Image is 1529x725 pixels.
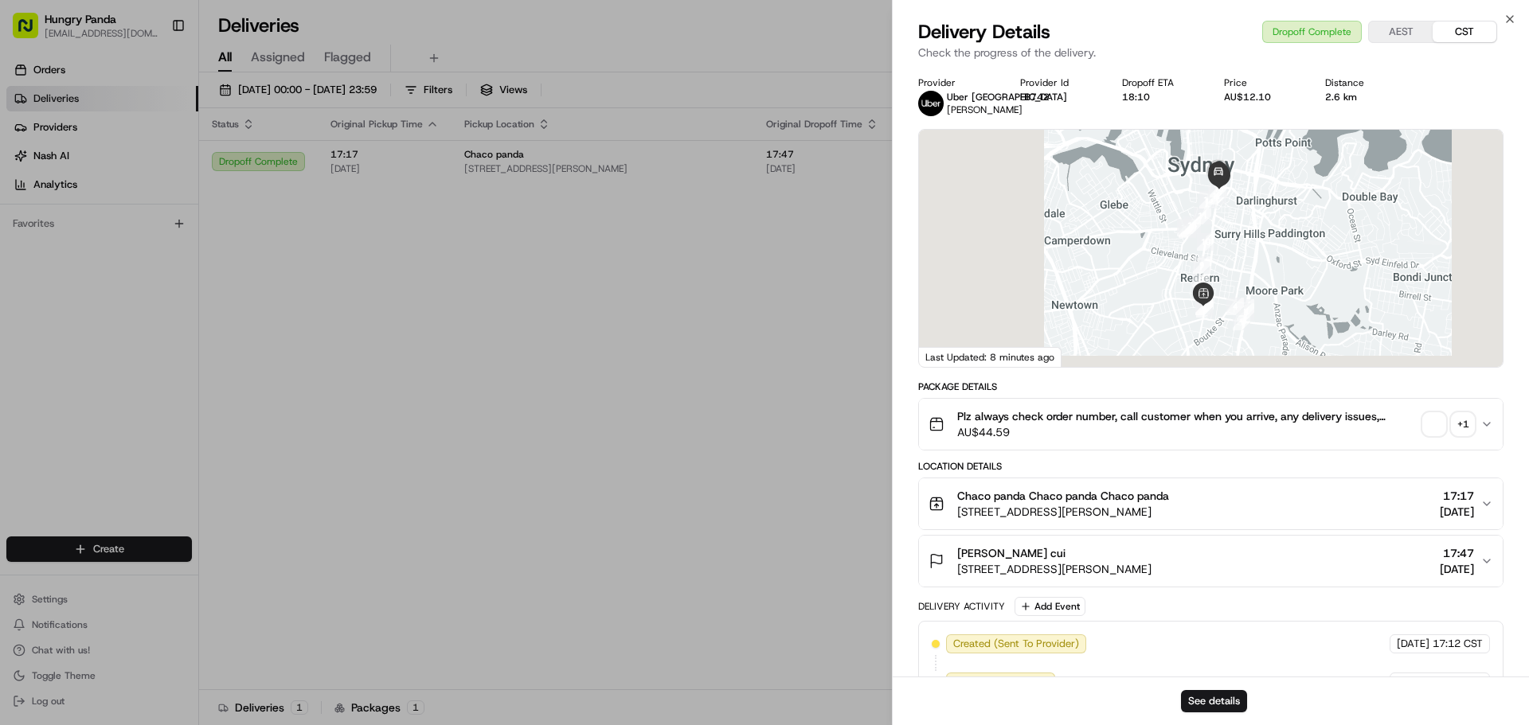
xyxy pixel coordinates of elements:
[1183,216,1201,234] div: 15
[947,91,1067,103] span: Uber [GEOGRAPHIC_DATA]
[132,290,138,302] span: •
[953,675,1048,689] span: Not Assigned Driver
[1194,207,1211,224] div: 11
[1452,413,1474,435] div: + 1
[953,637,1079,651] span: Created (Sent To Provider)
[1179,220,1196,238] div: 14
[1226,298,1244,315] div: 4
[1440,504,1474,520] span: [DATE]
[1122,91,1199,103] div: 18:10
[61,247,99,259] span: 8月15日
[918,600,1005,613] div: Delivery Activity
[1433,637,1483,651] span: 17:12 CST
[1193,256,1210,274] div: 9
[918,19,1050,45] span: Delivery Details
[947,103,1023,116] span: [PERSON_NAME]
[918,380,1504,393] div: Package Details
[1423,413,1474,435] button: +1
[1237,299,1254,317] div: 2
[919,347,1062,367] div: Last Updated: 8 minutes ago
[1181,690,1247,712] button: See details
[1208,187,1226,205] div: 17
[1020,91,1050,103] button: EB742
[72,152,261,168] div: Start new chat
[957,424,1417,440] span: AU$44.59
[1233,313,1250,330] div: 1
[1440,561,1474,577] span: [DATE]
[41,103,263,119] input: Clear
[918,45,1504,60] p: Check the progress of the delivery.
[1433,675,1483,689] span: 17:12 CST
[1122,76,1199,89] div: Dropoff ETA
[271,157,290,176] button: Start new chat
[112,394,193,407] a: Powered byPylon
[1020,76,1097,89] div: Provider Id
[1440,545,1474,561] span: 17:47
[1197,233,1214,251] div: 10
[141,290,172,302] span: 8月7日
[1369,21,1433,42] button: AEST
[1224,76,1300,89] div: Price
[918,460,1504,473] div: Location Details
[128,349,262,378] a: 💻API Documentation
[957,561,1152,577] span: [STREET_ADDRESS][PERSON_NAME]
[1196,300,1214,318] div: 5
[919,478,1503,529] button: Chaco panda Chaco panda Chaco panda[STREET_ADDRESS][PERSON_NAME]17:17[DATE]
[16,64,290,89] p: Welcome 👋
[957,408,1417,424] span: Plz always check order number, call customer when you arrive, any delivery issues, Contact WhatsA...
[158,395,193,407] span: Pylon
[1177,219,1195,236] div: 13
[957,545,1066,561] span: [PERSON_NAME] cui
[16,207,102,220] div: Past conversations
[1195,298,1213,315] div: 7
[1192,270,1210,287] div: 8
[72,168,219,181] div: We're available if you need us!
[919,536,1503,587] button: [PERSON_NAME] cui[STREET_ADDRESS][PERSON_NAME]17:47[DATE]
[919,399,1503,450] button: Plz always check order number, call customer when you arrive, any delivery issues, Contact WhatsA...
[16,152,45,181] img: 1736555255976-a54dd68f-1ca7-489b-9aae-adbdc363a1c4
[918,76,995,89] div: Provider
[151,356,256,372] span: API Documentation
[32,290,45,303] img: 1736555255976-a54dd68f-1ca7-489b-9aae-adbdc363a1c4
[135,357,147,370] div: 💻
[1199,191,1217,209] div: 16
[918,91,944,116] img: uber-new-logo.jpeg
[16,275,41,300] img: Asif Zaman Khan
[10,349,128,378] a: 📗Knowledge Base
[32,356,122,372] span: Knowledge Base
[957,504,1169,520] span: [STREET_ADDRESS][PERSON_NAME]
[1433,21,1496,42] button: CST
[1015,597,1085,616] button: Add Event
[957,488,1169,504] span: Chaco panda Chaco panda Chaco panda
[1397,637,1429,651] span: [DATE]
[247,204,290,223] button: See all
[1397,675,1429,689] span: [DATE]
[1440,488,1474,504] span: 17:17
[53,247,58,259] span: •
[1325,91,1402,103] div: 2.6 km
[49,290,129,302] span: [PERSON_NAME]
[1325,76,1402,89] div: Distance
[1237,303,1254,321] div: 3
[33,152,62,181] img: 1727276513143-84d647e1-66c0-4f92-a045-3c9f9f5dfd92
[16,357,29,370] div: 📗
[16,16,48,48] img: Nash
[1224,91,1300,103] div: AU$12.10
